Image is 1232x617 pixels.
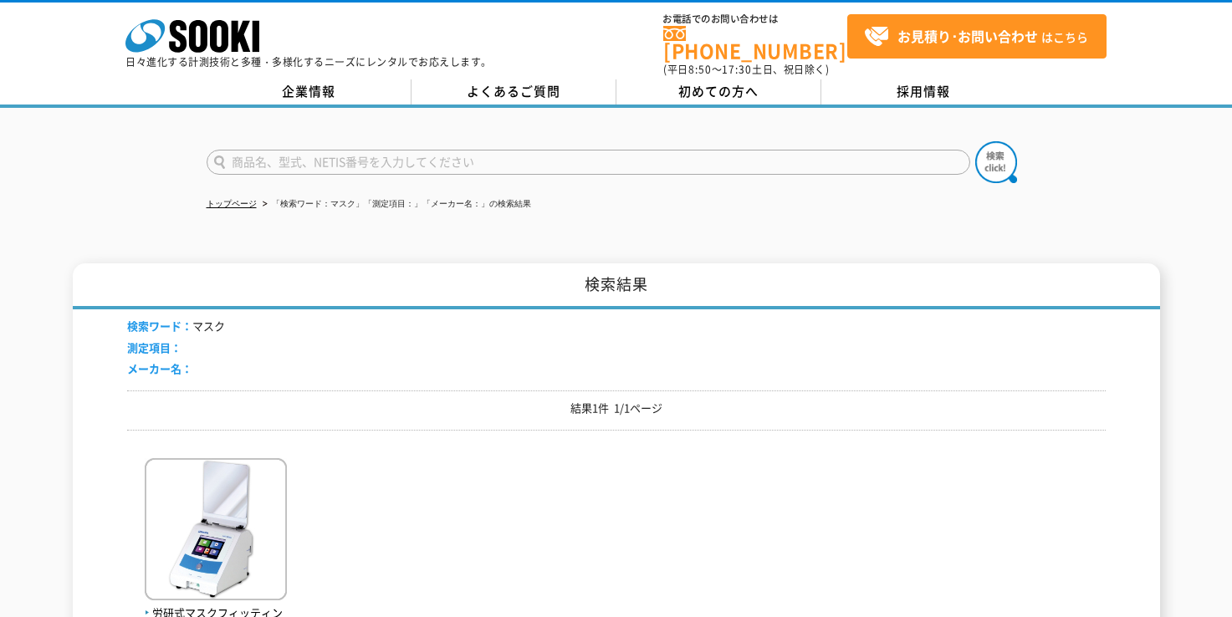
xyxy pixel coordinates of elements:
span: 測定項目： [127,339,181,355]
p: 結果1件 1/1ページ [127,400,1106,417]
span: 17:30 [722,62,752,77]
span: はこちら [864,24,1088,49]
a: [PHONE_NUMBER] [663,26,847,60]
img: MT-05U [145,458,287,604]
li: 「検索ワード：マスク」「測定項目：」「メーカー名：」の検索結果 [259,196,531,213]
span: お電話でのお問い合わせは [663,14,847,24]
span: 初めての方へ [678,82,759,100]
a: 企業情報 [207,79,412,105]
a: トップページ [207,199,257,208]
span: メーカー名： [127,360,192,376]
p: 日々進化する計測技術と多種・多様化するニーズにレンタルでお応えします。 [125,57,492,67]
img: btn_search.png [975,141,1017,183]
h1: 検索結果 [73,263,1160,309]
span: (平日 ～ 土日、祝日除く) [663,62,829,77]
span: 8:50 [688,62,712,77]
strong: お見積り･お問い合わせ [897,26,1038,46]
span: 検索ワード： [127,318,192,334]
a: 採用情報 [821,79,1026,105]
input: 商品名、型式、NETIS番号を入力してください [207,150,970,175]
a: 初めての方へ [616,79,821,105]
a: お見積り･お問い合わせはこちら [847,14,1107,59]
li: マスク [127,318,225,335]
a: よくあるご質問 [412,79,616,105]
